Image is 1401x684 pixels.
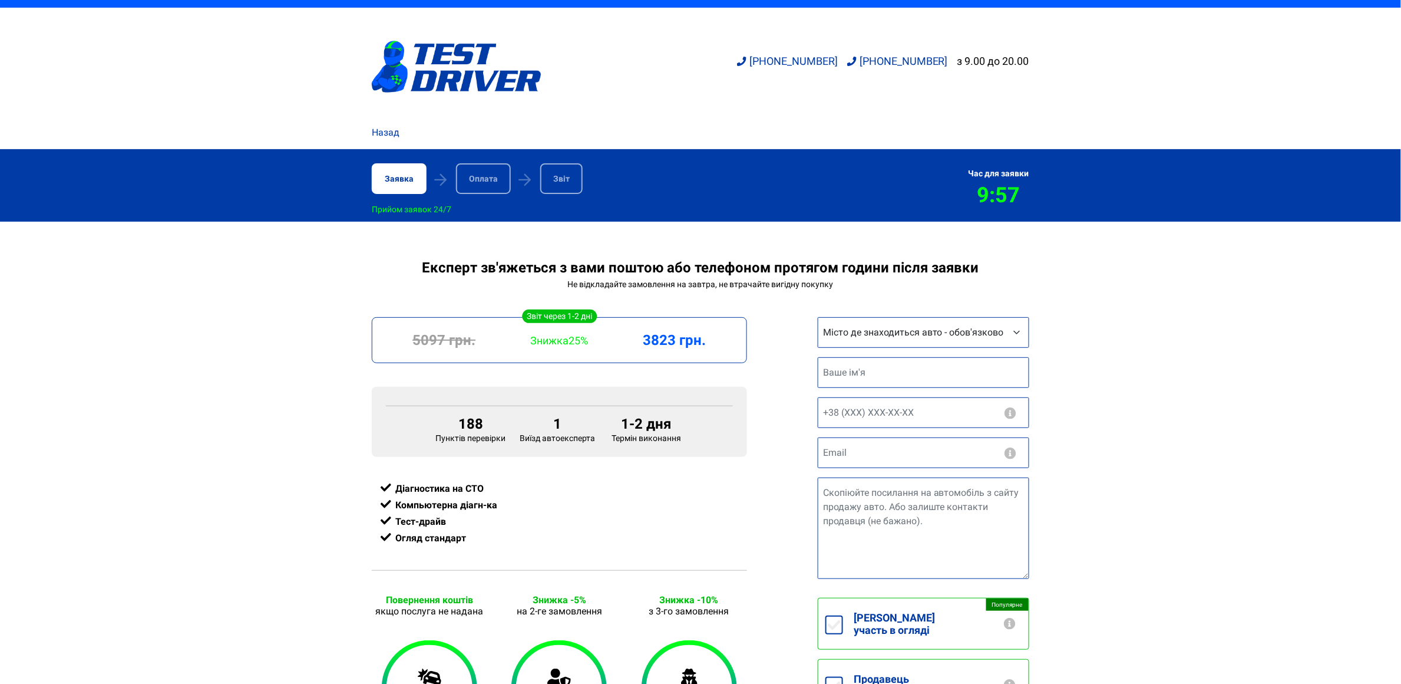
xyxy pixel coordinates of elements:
div: Оплата [456,163,511,194]
div: на 2-ге замовлення [501,606,617,617]
div: Знижка [502,334,617,347]
div: Повернення коштів [372,594,487,606]
a: logotype@3x [372,12,541,121]
div: Пунктів перевірки [429,416,513,443]
div: Виїзд автоексперта [513,416,603,443]
div: Не відкладайте замовлення на завтра, не втрачайте вигідну покупку [372,279,1029,289]
input: +38 (XXX) XXX-XX-XX [818,397,1029,428]
div: якщо послуга не надана [372,606,487,617]
span: 25% [569,334,589,347]
div: з 3-го замовлення [632,606,747,617]
div: Час для заявки [969,169,1029,178]
div: Знижка -5% [501,594,617,606]
div: Звіт [540,163,583,194]
button: Сервіс Test Driver створений в першу чергу для того, щоб клієнт отримав 100% інформації про машин... [1003,618,1017,630]
input: Email [818,438,1029,468]
img: logotype@3x [372,41,541,93]
div: Діагностика на СТО [381,481,738,497]
button: Ніяких СМС і Viber розсилок. Зв'язок з експертом або екстрені питання. [1003,407,1017,419]
a: Назад [372,126,399,140]
div: 9:57 [969,183,1029,208]
div: Прийом заявок 24/7 [372,205,451,214]
div: 1-2 дня [610,416,683,432]
div: Компьютерна діагн-ка [381,497,738,514]
div: 188 [436,416,506,432]
button: Ніякого спаму, на електронну пошту приходить звіт. [1003,448,1017,459]
div: 5097 грн. [386,332,502,348]
div: Знижка -10% [632,594,747,606]
div: Огляд стандарт [381,530,738,547]
label: [PERSON_NAME] участь в огляді [843,598,1029,649]
div: 1 [520,416,596,432]
div: Термін виконання [603,416,690,443]
a: [PHONE_NUMBER] [847,55,948,67]
div: Заявка [372,163,427,194]
div: Тест-драйв [381,514,738,530]
div: 3823 грн. [617,332,732,348]
input: Ваше ім'я [818,357,1029,388]
a: [PHONE_NUMBER] [737,55,838,67]
div: з 9.00 до 20.00 [957,55,1029,67]
div: Експерт зв'яжеться з вами поштою або телефоном протягом години після заявки [372,259,1029,276]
